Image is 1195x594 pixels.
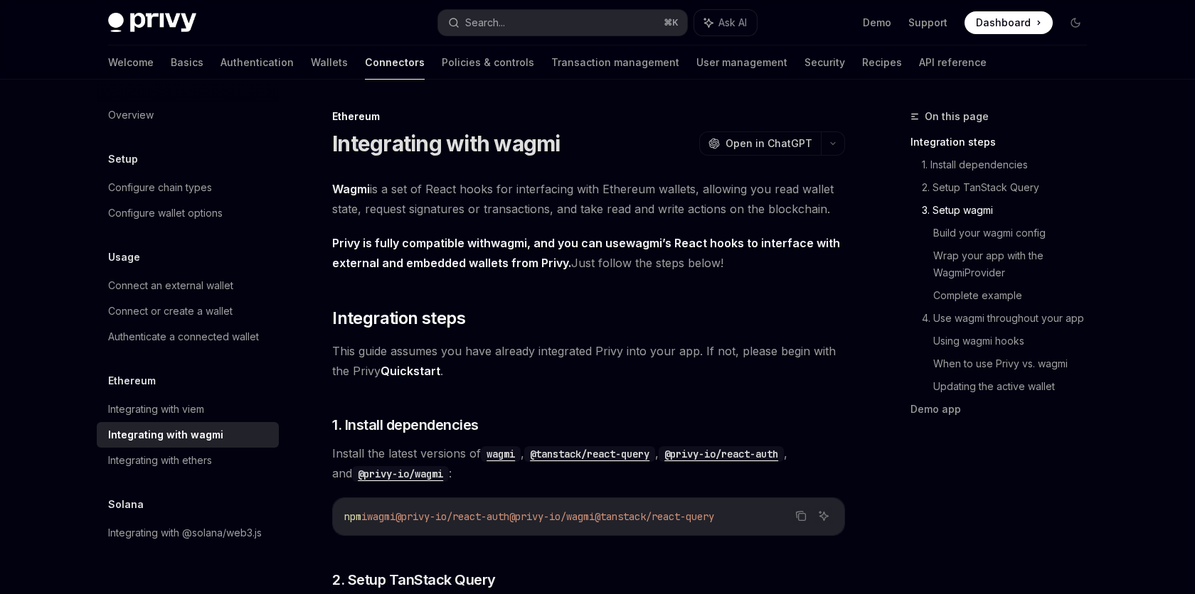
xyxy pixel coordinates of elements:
[933,284,1098,307] a: Complete example
[97,396,279,422] a: Integrating with viem
[332,179,845,219] span: is a set of React hooks for interfacing with Ethereum wallets, allowing you read wallet state, re...
[381,364,440,379] a: Quickstart
[108,205,223,222] div: Configure wallet options
[97,520,279,546] a: Integrating with @solana/web3.js
[524,446,655,460] a: @tanstack/react-query
[97,298,279,324] a: Connect or create a wallet
[365,45,425,80] a: Connectors
[332,109,845,124] div: Ethereum
[332,307,465,330] span: Integration steps
[332,570,496,590] span: 2. Setup TanStack Query
[332,415,479,435] span: 1. Install dependencies
[97,422,279,448] a: Integrating with wagmi
[395,510,509,523] span: @privy-io/react-auth
[804,45,845,80] a: Security
[922,307,1098,330] a: 4. Use wagmi throughout your app
[481,446,521,462] code: wagmi
[108,328,259,345] div: Authenticate a connected wallet
[659,446,784,460] a: @privy-io/react-auth
[699,131,821,156] button: Open in ChatGPT
[108,426,223,443] div: Integrating with wagmi
[108,372,156,389] h5: Ethereum
[524,446,655,462] code: @tanstack/react-query
[97,102,279,128] a: Overview
[481,446,521,460] a: wagmi
[344,510,361,523] span: npm
[108,249,140,266] h5: Usage
[718,16,747,30] span: Ask AI
[221,45,294,80] a: Authentication
[659,446,784,462] code: @privy-io/react-auth
[465,14,505,31] div: Search...
[626,236,662,251] a: wagmi
[696,45,787,80] a: User management
[97,448,279,473] a: Integrating with ethers
[933,352,1098,375] a: When to use Privy vs. wagmi
[108,107,154,124] div: Overview
[595,510,714,523] span: @tanstack/react-query
[311,45,348,80] a: Wallets
[108,452,212,469] div: Integrating with ethers
[108,45,154,80] a: Welcome
[332,182,370,197] a: Wagmi
[922,153,1098,176] a: 1. Install dependencies
[108,179,212,196] div: Configure chain types
[792,507,810,525] button: Copy the contents from the code block
[442,45,534,80] a: Policies & controls
[108,496,144,513] h5: Solana
[97,273,279,298] a: Connect an external wallet
[862,45,902,80] a: Recipes
[814,507,833,525] button: Ask AI
[108,277,233,294] div: Connect an external wallet
[108,401,204,418] div: Integrating with viem
[438,10,687,36] button: Search...⌘K
[332,341,845,381] span: This guide assumes you have already integrated Privy into your app. If not, please begin with the...
[933,330,1098,352] a: Using wagmi hooks
[361,510,367,523] span: i
[1064,11,1087,34] button: Toggle dark mode
[933,244,1098,284] a: Wrap your app with the WagmiProvider
[933,375,1098,398] a: Updating the active wallet
[171,45,203,80] a: Basics
[694,10,757,36] button: Ask AI
[925,108,989,125] span: On this page
[332,236,840,270] strong: Privy is fully compatible with , and you can use ’s React hooks to interface with external and em...
[108,524,262,541] div: Integrating with @solana/web3.js
[910,131,1098,153] a: Integration steps
[509,510,595,523] span: @privy-io/wagmi
[352,466,449,482] code: @privy-io/wagmi
[97,200,279,226] a: Configure wallet options
[108,151,138,168] h5: Setup
[976,16,1031,30] span: Dashboard
[922,199,1098,222] a: 3. Setup wagmi
[491,236,527,251] a: wagmi
[908,16,947,30] a: Support
[332,233,845,273] span: Just follow the steps below!
[108,13,196,33] img: dark logo
[664,17,679,28] span: ⌘ K
[352,466,449,480] a: @privy-io/wagmi
[965,11,1053,34] a: Dashboard
[97,324,279,350] a: Authenticate a connected wallet
[726,136,812,151] span: Open in ChatGPT
[332,443,845,483] span: Install the latest versions of , , , and :
[910,398,1098,421] a: Demo app
[97,175,279,200] a: Configure chain types
[332,131,561,156] h1: Integrating with wagmi
[108,303,233,320] div: Connect or create a wallet
[367,510,395,523] span: wagmi
[863,16,891,30] a: Demo
[922,176,1098,199] a: 2. Setup TanStack Query
[551,45,679,80] a: Transaction management
[933,222,1098,244] a: Build your wagmi config
[919,45,987,80] a: API reference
